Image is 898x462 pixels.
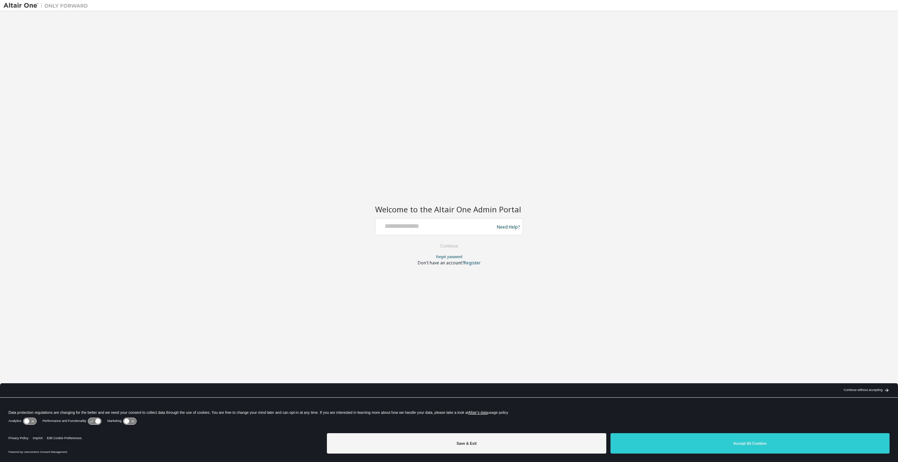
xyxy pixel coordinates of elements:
a: Forgot password [436,254,462,259]
h2: Welcome to the Altair One Admin Portal [375,204,523,214]
span: Don't have an account? [418,260,464,266]
img: Altair One [4,2,91,9]
a: Register [464,260,481,266]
